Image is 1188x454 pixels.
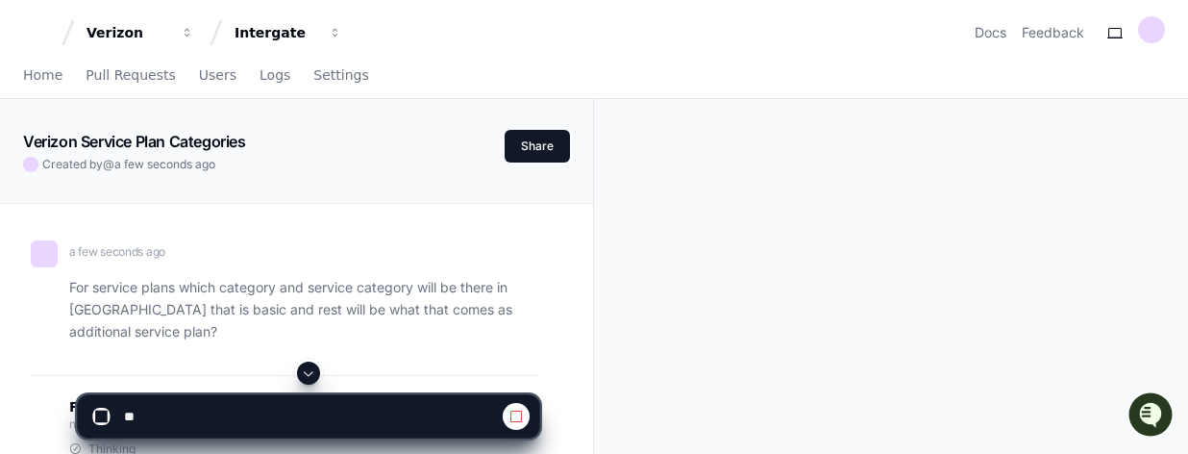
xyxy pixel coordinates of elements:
[975,23,1006,42] a: Docs
[327,149,350,172] button: Start new chat
[191,202,233,216] span: Pylon
[19,143,54,178] img: 1756235613930-3d25f9e4-fa56-45dd-b3ad-e072dfbd1548
[1126,391,1178,442] iframe: Open customer support
[23,132,246,151] app-text-character-animate: Verizon Service Plan Categories
[87,23,169,42] div: Verizon
[136,201,233,216] a: Powered byPylon
[69,244,165,259] span: a few seconds ago
[103,157,114,171] span: @
[19,19,58,58] img: PlayerZero
[199,69,236,81] span: Users
[65,143,315,163] div: Start new chat
[114,157,215,171] span: a few seconds ago
[86,54,175,98] a: Pull Requests
[227,15,350,50] button: Intergate
[79,15,202,50] button: Verizon
[86,69,175,81] span: Pull Requests
[313,69,368,81] span: Settings
[199,54,236,98] a: Users
[235,23,317,42] div: Intergate
[23,54,62,98] a: Home
[65,163,279,178] div: We're offline, but we'll be back soon!
[260,54,290,98] a: Logs
[69,277,539,342] p: For service plans which category and service category will be there in [GEOGRAPHIC_DATA] that is ...
[42,157,215,172] span: Created by
[23,69,62,81] span: Home
[19,77,350,108] div: Welcome
[260,69,290,81] span: Logs
[505,130,570,163] button: Share
[1022,23,1084,42] button: Feedback
[313,54,368,98] a: Settings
